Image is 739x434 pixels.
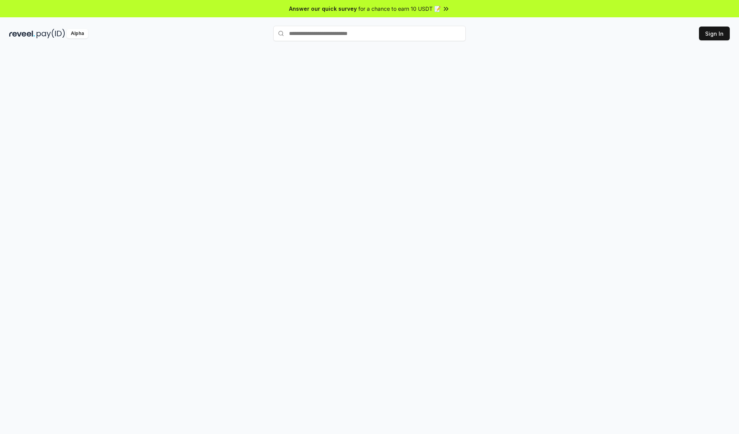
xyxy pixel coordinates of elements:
button: Sign In [699,27,730,40]
span: for a chance to earn 10 USDT 📝 [358,5,441,13]
img: reveel_dark [9,29,35,38]
div: Alpha [67,29,88,38]
span: Answer our quick survey [289,5,357,13]
img: pay_id [37,29,65,38]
